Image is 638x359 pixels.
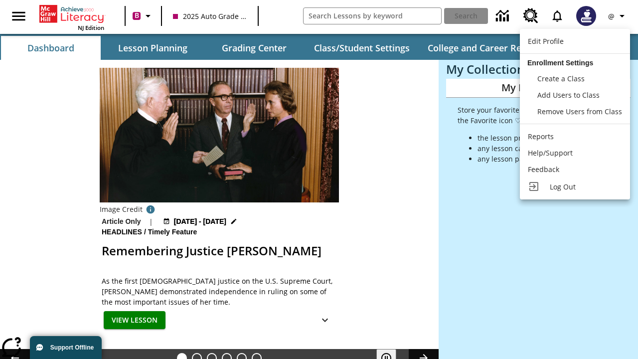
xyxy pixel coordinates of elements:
[537,74,585,83] span: Create a Class
[537,107,622,116] span: Remove Users from Class
[528,148,573,158] span: Help/Support
[528,165,559,174] span: Feedback
[537,90,600,100] span: Add Users to Class
[527,59,593,67] span: Enrollment Settings
[528,36,564,46] span: Edit Profile
[550,182,576,191] span: Log Out
[528,132,554,141] span: Reports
